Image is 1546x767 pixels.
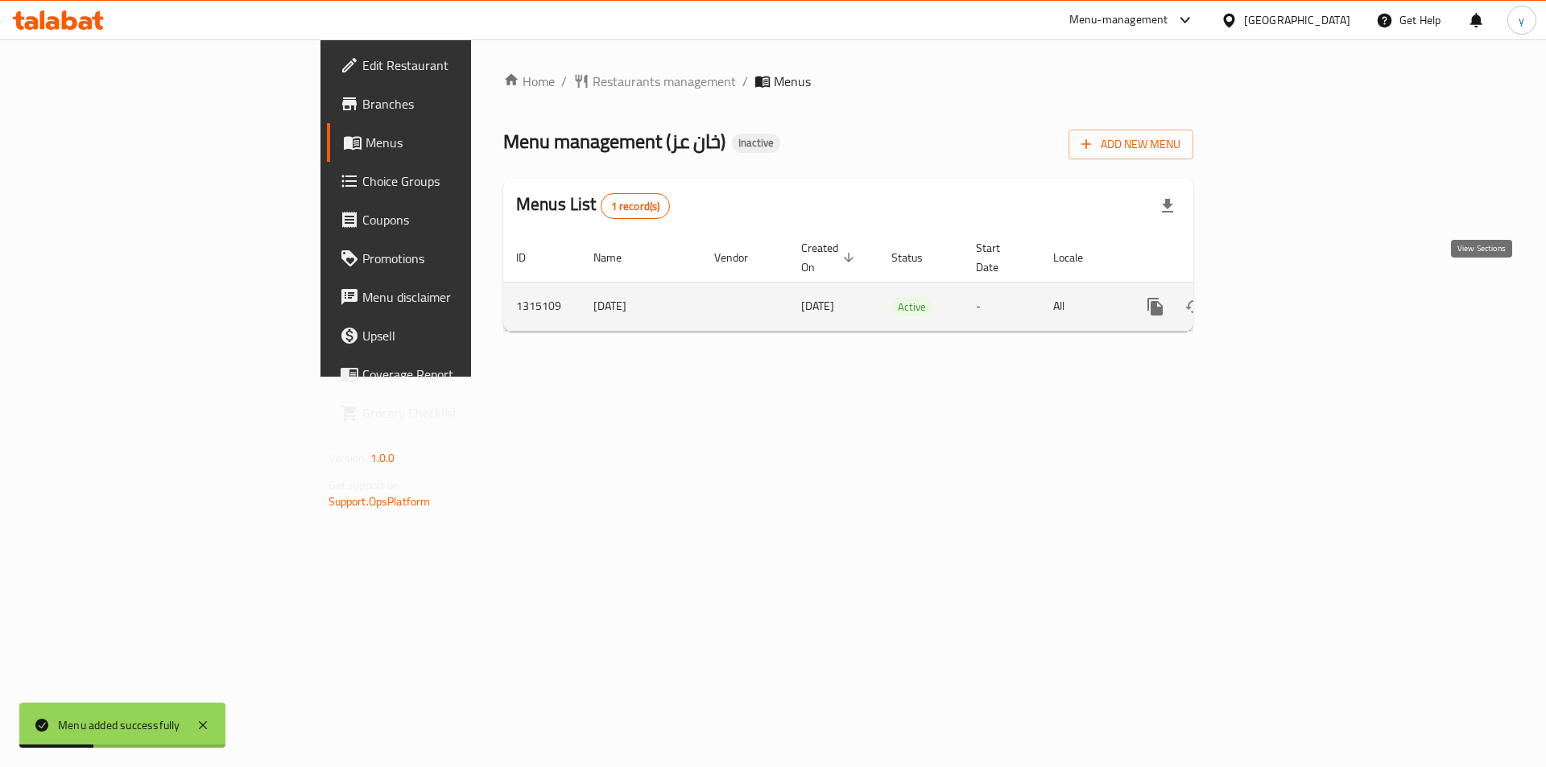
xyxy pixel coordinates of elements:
[362,287,566,307] span: Menu disclaimer
[601,193,671,219] div: Total records count
[503,233,1304,332] table: enhanced table
[362,56,566,75] span: Edit Restaurant
[327,123,579,162] a: Menus
[503,72,1193,91] nav: breadcrumb
[891,297,932,316] div: Active
[774,72,811,91] span: Menus
[366,133,566,152] span: Menus
[329,447,368,468] span: Version:
[329,491,431,512] a: Support.OpsPlatform
[593,248,643,267] span: Name
[1040,282,1123,331] td: All
[327,394,579,432] a: Grocery Checklist
[516,248,547,267] span: ID
[732,134,780,153] div: Inactive
[714,248,769,267] span: Vendor
[601,199,670,214] span: 1 record(s)
[503,123,725,159] span: Menu management ( خان عز )
[1519,11,1524,29] span: y
[329,475,403,496] span: Get support on:
[327,162,579,200] a: Choice Groups
[370,447,395,468] span: 1.0.0
[742,72,748,91] li: /
[362,403,566,423] span: Grocery Checklist
[1069,10,1168,30] div: Menu-management
[1069,130,1193,159] button: Add New Menu
[1244,11,1350,29] div: [GEOGRAPHIC_DATA]
[362,171,566,191] span: Choice Groups
[891,298,932,316] span: Active
[1136,287,1175,326] button: more
[516,192,670,219] h2: Menus List
[327,239,579,278] a: Promotions
[801,238,859,277] span: Created On
[976,238,1021,277] span: Start Date
[362,210,566,229] span: Coupons
[801,295,834,316] span: [DATE]
[327,46,579,85] a: Edit Restaurant
[1148,187,1187,225] div: Export file
[891,248,944,267] span: Status
[1081,134,1180,155] span: Add New Menu
[581,282,701,331] td: [DATE]
[58,716,180,734] div: Menu added successfully
[1123,233,1304,282] th: Actions
[327,278,579,316] a: Menu disclaimer
[963,282,1040,331] td: -
[593,72,736,91] span: Restaurants management
[327,85,579,123] a: Branches
[573,72,736,91] a: Restaurants management
[1053,248,1104,267] span: Locale
[732,136,780,150] span: Inactive
[362,94,566,113] span: Branches
[327,316,579,355] a: Upsell
[1175,287,1213,326] button: Change Status
[362,249,566,268] span: Promotions
[362,326,566,345] span: Upsell
[327,200,579,239] a: Coupons
[362,365,566,384] span: Coverage Report
[327,355,579,394] a: Coverage Report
